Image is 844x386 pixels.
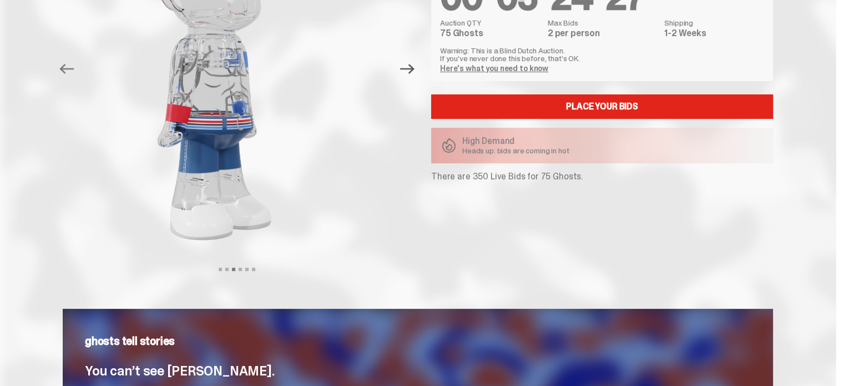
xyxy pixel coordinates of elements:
[232,268,235,271] button: View slide 3
[462,147,569,154] p: Heads up: bids are coming in hot
[548,29,658,38] dd: 2 per person
[219,268,222,271] button: View slide 1
[395,57,420,81] button: Next
[440,29,541,38] dd: 75 Ghosts
[440,63,548,73] a: Here's what you need to know
[462,137,569,146] p: High Demand
[85,335,751,347] p: ghosts tell stories
[664,19,764,27] dt: Shipping
[245,268,249,271] button: View slide 5
[239,268,242,271] button: View slide 4
[252,268,255,271] button: View slide 6
[664,29,764,38] dd: 1-2 Weeks
[431,172,773,181] p: There are 350 Live Bids for 75 Ghosts.
[85,362,274,379] span: You can’t see [PERSON_NAME].
[54,57,79,81] button: Previous
[440,19,541,27] dt: Auction QTY
[225,268,229,271] button: View slide 2
[548,19,658,27] dt: Max Bids
[440,47,764,62] p: Warning: This is a Blind Dutch Auction. If you’ve never done this before, that’s OK.
[431,94,773,119] a: Place your Bids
